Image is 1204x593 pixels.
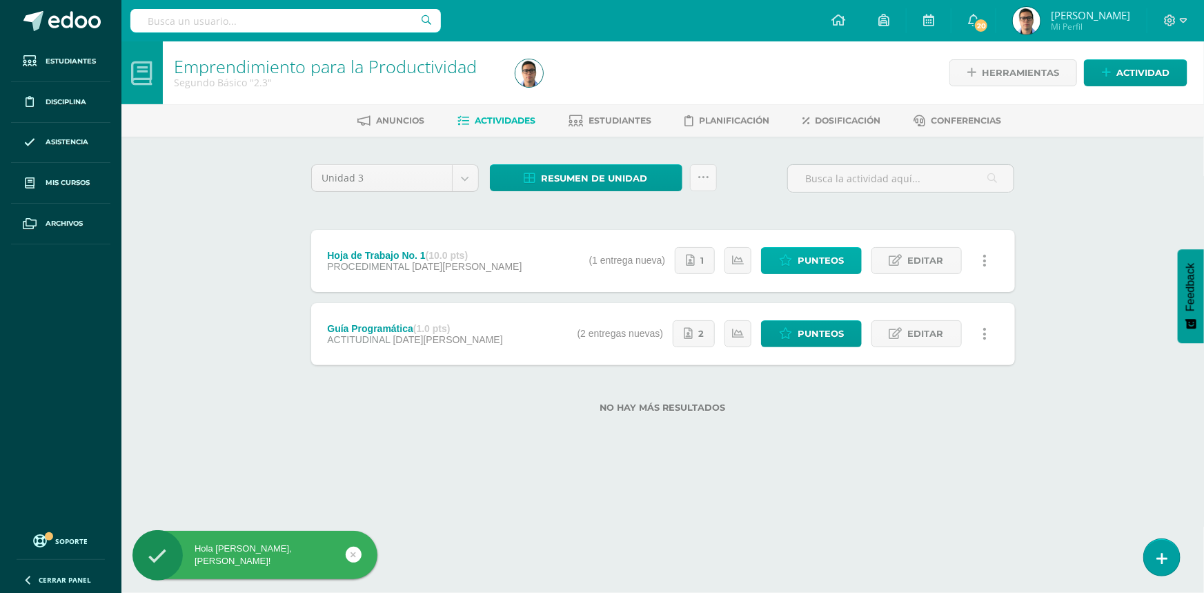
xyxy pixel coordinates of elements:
[1013,7,1040,35] img: 4c9214d6dc3ad1af441a6e04af4808ea.png
[974,18,989,33] span: 20
[46,137,88,148] span: Asistencia
[56,536,88,546] span: Soporte
[17,531,105,550] a: Soporte
[327,261,409,272] span: PROCEDIMENTAL
[327,250,522,261] div: Hoja de Trabajo No. 1
[684,110,769,132] a: Planificación
[798,248,844,273] span: Punteos
[327,323,502,334] div: Guía Programática
[174,55,477,78] a: Emprendimiento para la Productividad
[802,110,880,132] a: Dosificación
[39,575,91,585] span: Cerrar panel
[46,97,86,108] span: Disciplina
[698,321,704,347] span: 2
[1051,8,1130,22] span: [PERSON_NAME]
[1178,249,1204,343] button: Feedback - Mostrar encuesta
[699,115,769,126] span: Planificación
[11,204,110,244] a: Archivos
[130,9,441,32] input: Busca un usuario...
[815,115,880,126] span: Dosificación
[788,165,1014,192] input: Busca la actividad aquí...
[908,321,944,347] span: Editar
[322,165,442,191] span: Unidad 3
[949,59,1077,86] a: Herramientas
[542,166,648,191] span: Resumen de unidad
[457,110,535,132] a: Actividades
[393,334,503,345] span: [DATE][PERSON_NAME]
[376,115,424,126] span: Anuncios
[327,334,390,345] span: ACTITUDINAL
[11,163,110,204] a: Mis cursos
[761,247,862,274] a: Punteos
[589,115,651,126] span: Estudiantes
[675,247,715,274] a: 1
[673,320,715,347] a: 2
[412,261,522,272] span: [DATE][PERSON_NAME]
[46,177,90,188] span: Mis cursos
[311,402,1015,413] label: No hay más resultados
[11,123,110,164] a: Asistencia
[413,323,451,334] strong: (1.0 pts)
[761,320,862,347] a: Punteos
[515,59,543,87] img: 4c9214d6dc3ad1af441a6e04af4808ea.png
[132,543,377,567] div: Hola [PERSON_NAME], [PERSON_NAME]!
[426,250,468,261] strong: (10.0 pts)
[1185,263,1197,311] span: Feedback
[11,82,110,123] a: Disciplina
[312,165,478,191] a: Unidad 3
[1116,60,1170,86] span: Actividad
[1051,21,1130,32] span: Mi Perfil
[982,60,1059,86] span: Herramientas
[46,218,83,229] span: Archivos
[798,321,844,347] span: Punteos
[174,76,499,89] div: Segundo Básico '2.3'
[11,41,110,82] a: Estudiantes
[931,115,1001,126] span: Conferencias
[357,110,424,132] a: Anuncios
[46,56,96,67] span: Estudiantes
[569,110,651,132] a: Estudiantes
[475,115,535,126] span: Actividades
[490,164,682,191] a: Resumen de unidad
[914,110,1001,132] a: Conferencias
[908,248,944,273] span: Editar
[700,248,704,273] span: 1
[1084,59,1187,86] a: Actividad
[174,57,499,76] h1: Emprendimiento para la Productividad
